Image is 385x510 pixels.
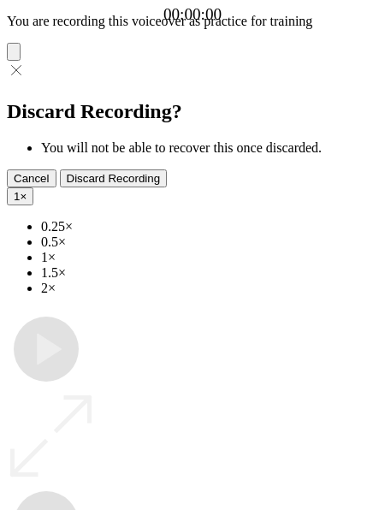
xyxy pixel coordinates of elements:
li: 1.5× [41,265,378,281]
p: You are recording this voiceover as practice for training [7,14,378,29]
button: 1× [7,187,33,205]
button: Discard Recording [60,169,168,187]
a: 00:00:00 [163,5,222,24]
li: 0.25× [41,219,378,234]
li: 2× [41,281,378,296]
li: 1× [41,250,378,265]
button: Cancel [7,169,56,187]
span: 1 [14,190,20,203]
h2: Discard Recording? [7,100,378,123]
li: 0.5× [41,234,378,250]
li: You will not be able to recover this once discarded. [41,140,378,156]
